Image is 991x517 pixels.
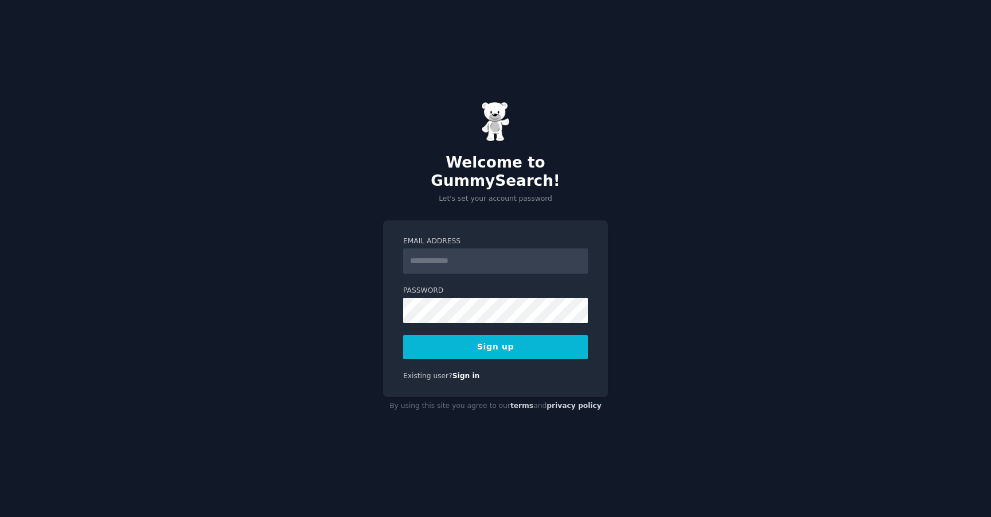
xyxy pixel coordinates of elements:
[510,402,533,410] a: terms
[383,397,608,415] div: By using this site you agree to our and
[383,194,608,204] p: Let's set your account password
[481,102,510,142] img: Gummy Bear
[403,236,588,247] label: Email Address
[403,372,452,380] span: Existing user?
[452,372,480,380] a: Sign in
[403,335,588,359] button: Sign up
[547,402,602,410] a: privacy policy
[383,154,608,190] h2: Welcome to GummySearch!
[403,286,588,296] label: Password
